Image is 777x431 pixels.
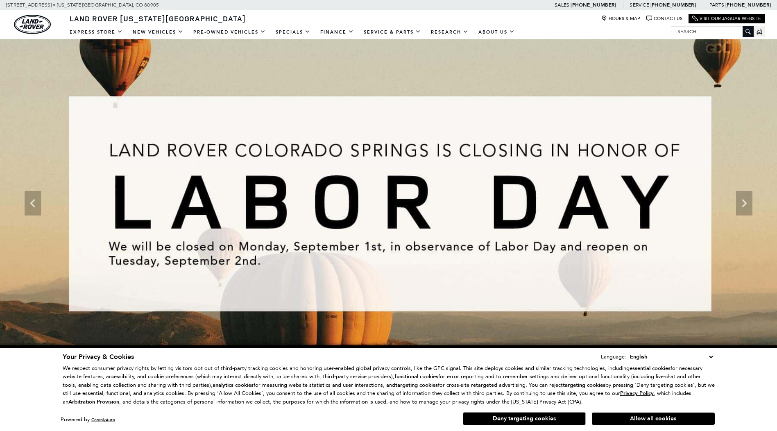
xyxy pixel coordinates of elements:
[592,413,715,425] button: Allow all cookies
[571,2,616,8] a: [PHONE_NUMBER]
[725,2,771,8] a: [PHONE_NUMBER]
[601,16,640,22] a: Hours & Map
[70,14,246,23] span: Land Rover [US_STATE][GEOGRAPHIC_DATA]
[271,25,315,39] a: Specials
[25,191,41,215] div: Previous
[315,25,359,39] a: Finance
[620,390,654,396] a: Privacy Policy
[65,25,128,39] a: EXPRESS STORE
[68,398,119,406] strong: Arbitration Provision
[473,25,520,39] a: About Us
[65,14,251,23] a: Land Rover [US_STATE][GEOGRAPHIC_DATA]
[630,2,649,8] span: Service
[709,2,724,8] span: Parts
[563,381,605,389] strong: targeting cookies
[601,354,626,359] div: Language:
[91,417,115,422] a: ComplyAuto
[630,365,671,372] strong: essential cookies
[426,25,473,39] a: Research
[395,381,438,389] strong: targeting cookies
[63,352,134,361] span: Your Privacy & Cookies
[650,2,696,8] a: [PHONE_NUMBER]
[6,2,159,8] a: [STREET_ADDRESS] • [US_STATE][GEOGRAPHIC_DATA], CO 80905
[14,15,51,34] a: land-rover
[620,390,654,397] u: Privacy Policy
[692,16,761,22] a: Visit Our Jaguar Website
[14,15,51,34] img: Land Rover
[65,25,520,39] nav: Main Navigation
[359,25,426,39] a: Service & Parts
[646,16,682,22] a: Contact Us
[63,364,715,406] p: We respect consumer privacy rights by letting visitors opt out of third-party tracking cookies an...
[736,191,752,215] div: Next
[128,25,188,39] a: New Vehicles
[555,2,569,8] span: Sales
[671,27,753,36] input: Search
[628,352,715,361] select: Language Select
[394,373,438,380] strong: functional cookies
[188,25,271,39] a: Pre-Owned Vehicles
[61,417,115,422] div: Powered by
[213,381,254,389] strong: analytics cookies
[463,412,586,425] button: Deny targeting cookies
